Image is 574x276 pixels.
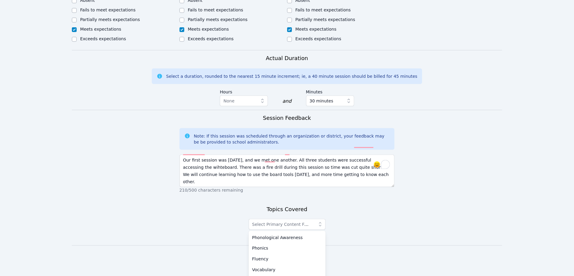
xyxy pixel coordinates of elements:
[249,219,326,230] button: Select Primary Content Focus
[306,86,354,96] label: Minutes
[252,235,303,241] span: Phonological Awareness
[223,99,235,103] span: None
[263,114,311,122] h3: Session Feedback
[252,245,269,251] span: Phonics
[296,27,337,32] label: Meets expectations
[166,73,417,79] div: Select a duration, rounded to the nearest 15 minute increment; ie, a 40 minute session should be ...
[188,17,248,22] label: Partially meets expectations
[266,54,308,62] h3: Actual Duration
[296,36,341,41] label: Exceeds expectations
[188,36,234,41] label: Exceeds expectations
[220,86,268,96] label: Hours
[220,96,268,106] button: None
[282,98,291,105] div: and
[80,36,126,41] label: Exceeds expectations
[306,96,354,106] button: 30 minutes
[80,27,121,32] label: Meets expectations
[296,17,355,22] label: Partially meets expectations
[296,8,351,12] label: Fails to meet expectations
[194,133,390,145] div: Note: If this session was scheduled through an organization or district, your feedback may be be ...
[252,256,269,262] span: Fluency
[180,187,395,193] p: 210/500 characters remaining
[267,205,307,214] h3: Topics Covered
[252,222,314,227] span: Select Primary Content Focus
[80,17,140,22] label: Partially meets expectations
[252,267,276,273] span: Vocabulary
[188,8,243,12] label: Fails to meet expectations
[310,97,333,105] span: 30 minutes
[80,8,136,12] label: Fails to meet expectations
[188,27,229,32] label: Meets expectations
[180,155,395,187] textarea: To enrich screen reader interactions, please activate Accessibility in Grammarly extension settings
